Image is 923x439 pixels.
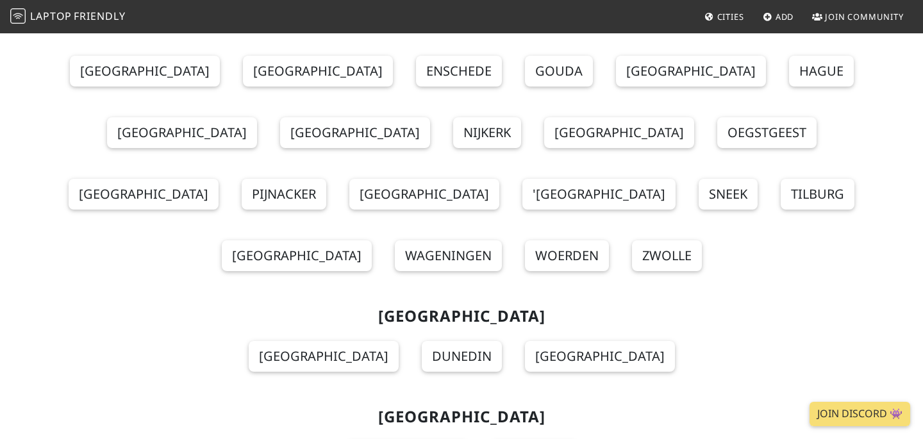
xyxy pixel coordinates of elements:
[717,11,744,22] span: Cities
[699,5,749,28] a: Cities
[69,179,219,210] a: [GEOGRAPHIC_DATA]
[632,240,702,271] a: Zwolle
[242,179,326,210] a: Pijnacker
[395,240,502,271] a: Wageningen
[46,408,877,426] h2: [GEOGRAPHIC_DATA]
[74,9,125,23] span: Friendly
[758,5,799,28] a: Add
[717,117,817,148] a: Oegstgeest
[807,5,909,28] a: Join Community
[781,179,854,210] a: Tilburg
[453,117,521,148] a: Nijkerk
[249,341,399,372] a: [GEOGRAPHIC_DATA]
[222,240,372,271] a: [GEOGRAPHIC_DATA]
[416,56,502,87] a: Enschede
[10,8,26,24] img: LaptopFriendly
[70,56,220,87] a: [GEOGRAPHIC_DATA]
[10,6,126,28] a: LaptopFriendly LaptopFriendly
[30,9,72,23] span: Laptop
[789,56,854,87] a: Hague
[810,402,910,426] a: Join Discord 👾
[699,179,758,210] a: Sneek
[825,11,904,22] span: Join Community
[616,56,766,87] a: [GEOGRAPHIC_DATA]
[243,56,393,87] a: [GEOGRAPHIC_DATA]
[349,179,499,210] a: [GEOGRAPHIC_DATA]
[525,56,593,87] a: Gouda
[46,307,877,326] h2: [GEOGRAPHIC_DATA]
[107,117,257,148] a: [GEOGRAPHIC_DATA]
[525,341,675,372] a: [GEOGRAPHIC_DATA]
[280,117,430,148] a: [GEOGRAPHIC_DATA]
[422,341,502,372] a: Dunedin
[544,117,694,148] a: [GEOGRAPHIC_DATA]
[776,11,794,22] span: Add
[522,179,676,210] a: '[GEOGRAPHIC_DATA]
[525,240,609,271] a: Woerden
